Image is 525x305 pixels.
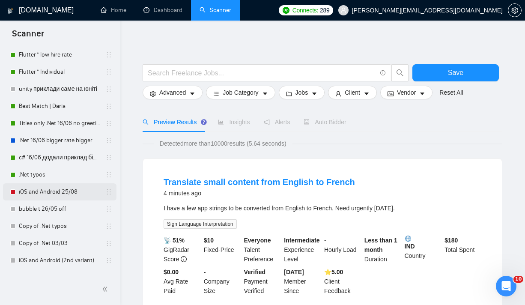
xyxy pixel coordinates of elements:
b: Verified [244,269,266,275]
span: bars [213,90,219,97]
div: Country [403,236,443,264]
b: Intermediate [284,237,319,244]
a: Flutter* low hire rate [19,46,100,63]
b: $0.00 [164,269,179,275]
a: 👻Flutter* | sport [19,269,100,286]
span: holder [105,103,112,110]
span: info-circle [181,256,187,262]
span: idcard [388,90,394,97]
a: Translate small content from English to French [164,177,355,187]
button: setting [508,3,522,17]
span: user [340,7,346,13]
span: Connects: [292,6,318,15]
a: iOS and Android (2nd variant) [19,252,100,269]
a: unity приклади саме на юніті [19,81,100,98]
span: Job Category [223,88,258,97]
img: logo [7,4,13,18]
span: Auto Bidder [304,119,346,126]
b: $ 180 [444,237,458,244]
span: holder [105,154,112,161]
div: 4 minutes ago [164,188,355,198]
iframe: Intercom live chat [496,276,516,296]
div: Fixed-Price [202,236,242,264]
a: iOS and Android 25/08 [19,183,100,200]
span: setting [150,90,156,97]
a: .Net typos [19,166,100,183]
span: Insights [218,119,250,126]
div: Avg Rate Paid [162,267,202,296]
div: Payment Verified [242,267,283,296]
a: dashboardDashboard [143,6,182,14]
span: 10 [513,276,523,283]
span: holder [105,137,112,144]
b: [DATE] [284,269,304,275]
span: Scanner [5,27,51,45]
span: caret-down [419,90,425,97]
button: Save [412,64,499,81]
span: Save [448,67,463,78]
a: Copy of .Net typos [19,218,100,235]
div: GigRadar Score [162,236,202,264]
span: search [392,69,408,77]
img: 🌐 [405,236,411,242]
span: Vendor [397,88,416,97]
b: IND [405,236,441,250]
a: Titles only .Net 16/06 no greetings [19,115,100,132]
span: Alerts [264,119,290,126]
span: area-chart [218,119,224,125]
span: 289 [320,6,329,15]
span: Sign Language Interpretation [164,219,237,229]
img: upwork-logo.png [283,7,289,14]
b: Everyone [244,237,271,244]
a: .Net 16/06 bigger rate bigger cover [19,132,100,149]
span: notification [264,119,270,125]
span: robot [304,119,310,125]
button: search [391,64,409,81]
div: Company Size [202,267,242,296]
b: $ 10 [204,237,214,244]
button: settingAdvancedcaret-down [143,86,203,99]
a: bubble t 26/05 off [19,200,100,218]
button: idcardVendorcaret-down [380,86,433,99]
a: Reset All [439,88,463,97]
button: barsJob Categorycaret-down [206,86,275,99]
span: holder [105,171,112,178]
span: holder [105,120,112,127]
button: userClientcaret-down [328,86,377,99]
a: Best Match | Daria [19,98,100,115]
button: folderJobscaret-down [279,86,325,99]
b: ⭐️ 5.00 [324,269,343,275]
span: holder [105,257,112,264]
span: search [143,119,149,125]
div: I have a few app strings to be converted from English to French. Need urgently today. [164,203,481,213]
span: holder [105,223,112,230]
span: info-circle [380,70,386,76]
span: caret-down [262,90,268,97]
a: setting [508,7,522,14]
div: Total Spent [443,236,483,264]
b: Less than 1 month [364,237,397,253]
a: homeHome [101,6,126,14]
span: user [335,90,341,97]
span: Advanced [159,88,186,97]
span: holder [105,206,112,212]
span: Client [345,88,360,97]
div: Talent Preference [242,236,283,264]
span: Detected more than 10000 results (5.64 seconds) [154,139,292,148]
b: 📡 51% [164,237,185,244]
span: holder [105,240,112,247]
div: Tooltip anchor [200,118,208,126]
b: - [204,269,206,275]
b: - [324,237,326,244]
span: folder [286,90,292,97]
a: Copy of .Net 03/03 [19,235,100,252]
div: Duration [363,236,403,264]
div: Experience Level [282,236,322,264]
span: double-left [102,285,110,293]
span: holder [105,188,112,195]
a: c# 16/06 додали приклад більший кавер [19,149,100,166]
span: Preview Results [143,119,204,126]
div: Hourly Load [322,236,363,264]
span: Jobs [295,88,308,97]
